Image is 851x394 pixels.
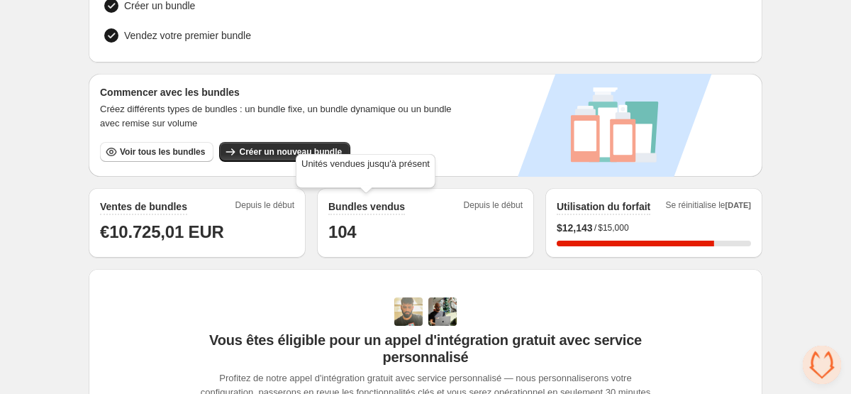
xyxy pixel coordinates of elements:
span: $ 12,143 [557,221,593,235]
span: Vendez votre premier bundle [124,28,251,43]
button: Voir tous les bundles [100,142,213,162]
h3: Commencer avec les bundles [100,85,469,99]
span: Depuis le début [235,199,294,215]
h2: Utilisation du forfait [557,199,650,214]
h2: Ventes de bundles [100,199,187,214]
button: Créer un nouveau bundle [219,142,350,162]
div: Open chat [803,346,841,384]
h1: 104 [328,221,523,243]
span: Créer un nouveau bundle [239,146,342,158]
span: Se réinitialise le [665,199,751,215]
h1: €10.725,01 EUR [100,221,294,243]
span: Vous êtes éligible pour un appel d'intégration gratuit avec service personnalisé [198,332,654,366]
div: / [557,221,751,235]
span: $15,000 [598,222,628,234]
span: Voir tous les bundles [120,146,205,158]
span: Créez différents types de bundles : un bundle fixe, un bundle dynamique ou un bundle avec remise ... [100,102,469,131]
img: Adi [394,297,423,326]
span: Depuis le début [464,199,523,215]
h2: Bundles vendus [328,199,405,214]
img: Prakhar [428,297,457,326]
span: [DATE] [725,201,751,209]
